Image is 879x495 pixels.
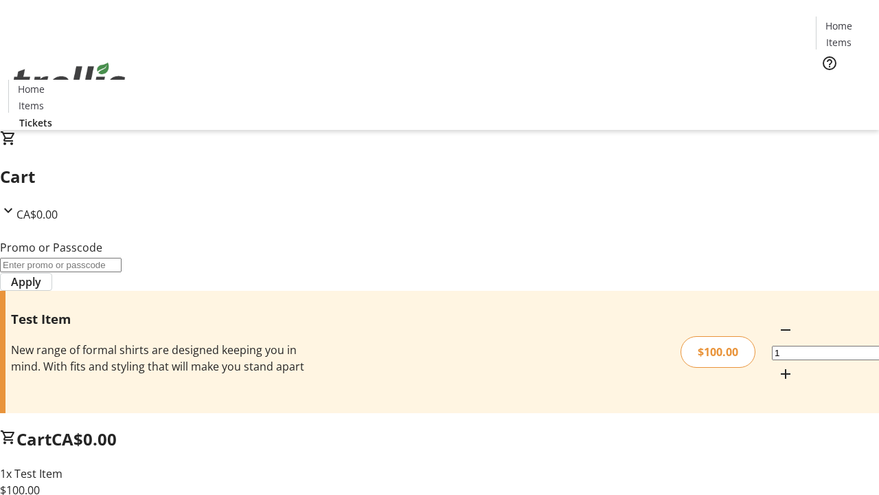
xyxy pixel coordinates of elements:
[772,316,799,344] button: Decrement by one
[11,274,41,290] span: Apply
[816,80,871,94] a: Tickets
[827,80,860,94] span: Tickets
[11,309,311,329] h3: Test Item
[52,428,117,450] span: CA$0.00
[772,360,799,388] button: Increment by one
[826,35,852,49] span: Items
[8,115,63,130] a: Tickets
[817,19,860,33] a: Home
[19,98,44,113] span: Items
[825,19,852,33] span: Home
[8,47,130,116] img: Orient E2E Organization qZZYhsQYOi's Logo
[817,35,860,49] a: Items
[16,207,58,222] span: CA$0.00
[9,82,53,96] a: Home
[816,49,843,77] button: Help
[18,82,45,96] span: Home
[19,115,52,130] span: Tickets
[11,342,311,375] div: New range of formal shirts are designed keeping you in mind. With fits and styling that will make...
[681,336,755,368] div: $100.00
[9,98,53,113] a: Items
